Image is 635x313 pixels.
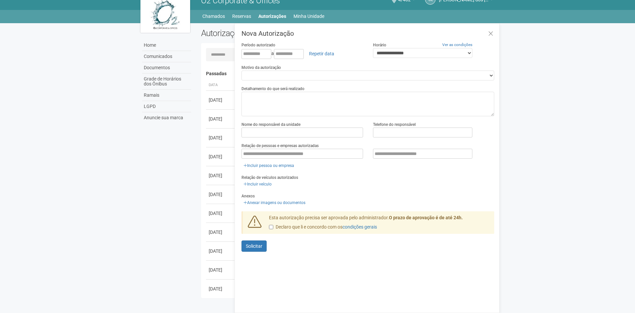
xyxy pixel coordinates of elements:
label: Anexos [241,193,255,199]
div: [DATE] [209,134,233,141]
a: Chamados [202,12,225,21]
div: [DATE] [209,172,233,179]
h2: Autorizações [201,28,343,38]
div: [DATE] [209,248,233,254]
div: [DATE] [209,229,233,235]
div: [DATE] [209,153,233,160]
a: Grade de Horários dos Ônibus [142,74,191,90]
button: Solicitar [241,240,267,252]
label: Período autorizado [241,42,275,48]
a: Documentos [142,62,191,74]
div: Esta autorização precisa ser aprovada pelo administrador. [264,215,495,234]
a: Autorizações [258,12,286,21]
a: Incluir pessoa ou empresa [241,162,296,169]
label: Telefone do responsável [373,122,416,128]
label: Horário [373,42,386,48]
div: [DATE] [209,267,233,273]
a: Incluir veículo [241,181,274,188]
label: Detalhamento do que será realizado [241,86,304,92]
div: [DATE] [209,191,233,198]
a: Minha Unidade [293,12,324,21]
label: Relação de veículos autorizados [241,175,298,181]
span: Solicitar [246,243,262,249]
label: Motivo da autorização [241,65,281,71]
h3: Nova Autorização [241,30,494,37]
a: Ramais [142,90,191,101]
a: Anexar imagens ou documentos [241,199,307,206]
a: Anuncie sua marca [142,112,191,123]
a: Reservas [232,12,251,21]
div: [DATE] [209,210,233,217]
th: Data [206,80,236,91]
label: Nome do responsável da unidade [241,122,300,128]
a: Home [142,40,191,51]
input: Declaro que li e concordo com oscondições gerais [269,225,273,229]
div: [DATE] [209,97,233,103]
strong: O prazo de aprovação é de até 24h. [389,215,463,220]
div: a [241,48,363,59]
div: [DATE] [209,116,233,122]
a: condições gerais [343,224,377,230]
div: [DATE] [209,286,233,292]
label: Relação de pessoas e empresas autorizadas [241,143,319,149]
a: Comunicados [142,51,191,62]
h4: Passadas [206,71,490,76]
label: Declaro que li e concordo com os [269,224,377,231]
a: Ver as condições [442,42,472,47]
a: LGPD [142,101,191,112]
a: Repetir data [305,48,339,59]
